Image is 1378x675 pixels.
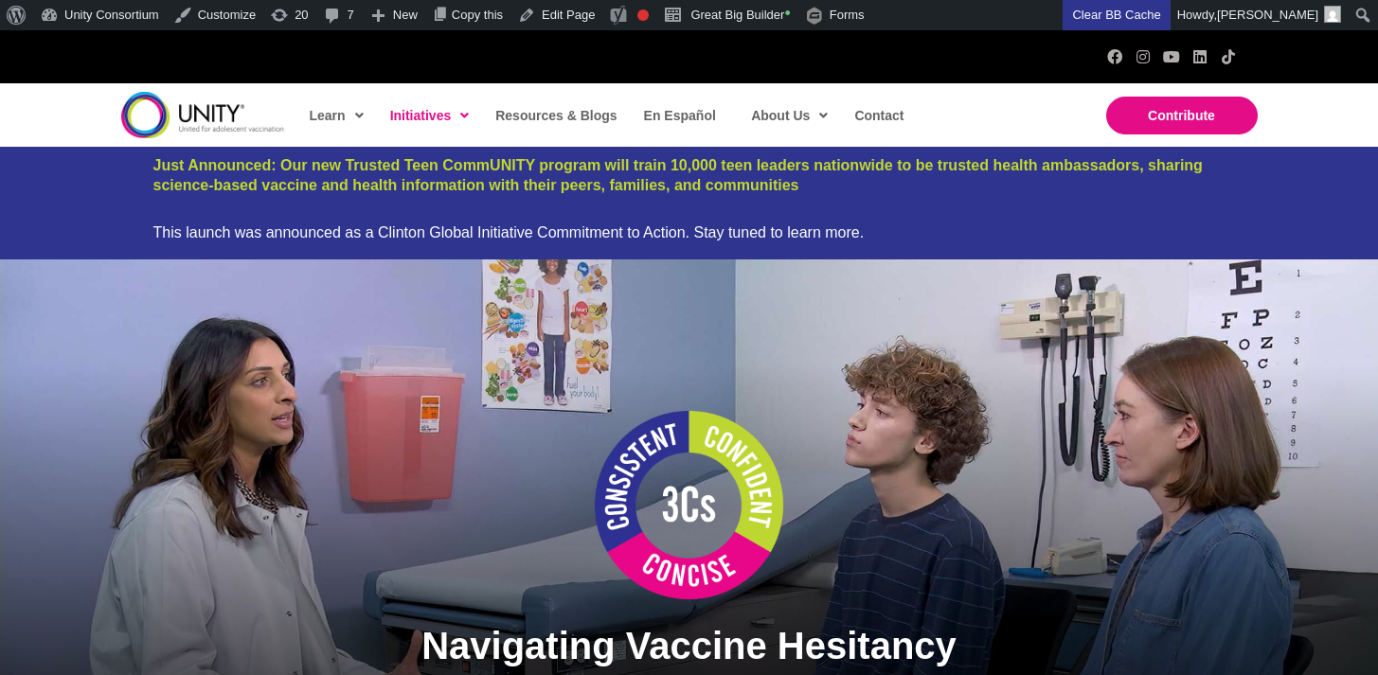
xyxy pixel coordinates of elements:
a: Resources & Blogs [486,94,624,137]
span: Navigating Vaccine Hesitancy [421,625,957,666]
a: Contact [845,94,911,137]
span: Learn [310,101,364,130]
span: En Español [644,108,716,123]
a: YouTube [1164,49,1179,64]
div: Focus keyphrase not set [637,9,649,21]
a: TikTok [1221,49,1236,64]
a: About Us [742,94,835,137]
a: En Español [635,94,724,137]
span: Resources & Blogs [495,108,617,123]
span: About Us [751,101,828,130]
img: unity-logo-dark [121,92,284,138]
a: Just Announced: Our new Trusted Teen CommUNITY program will train 10,000 teen leaders nationwide ... [153,157,1203,193]
a: LinkedIn [1192,49,1208,64]
span: Contribute [1148,108,1215,123]
a: Instagram [1136,49,1151,64]
span: Initiatives [390,101,470,130]
div: This launch was announced as a Clinton Global Initiative Commitment to Action. Stay tuned to lear... [153,223,1226,241]
span: [PERSON_NAME] [1217,8,1318,22]
img: 3Cs Logo white center [595,411,784,600]
a: Facebook [1107,49,1122,64]
span: • [784,4,790,23]
span: Contact [854,108,904,123]
a: Contribute [1106,97,1258,134]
